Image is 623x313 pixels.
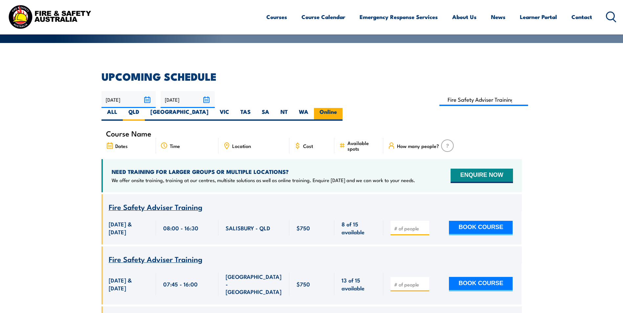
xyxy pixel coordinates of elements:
[301,8,345,26] a: Course Calendar
[452,8,477,26] a: About Us
[342,220,376,236] span: 8 of 15 available
[297,280,310,288] span: $750
[451,169,513,183] button: ENQUIRE NOW
[109,276,149,292] span: [DATE] & [DATE]
[394,281,427,288] input: # of people
[394,225,427,232] input: # of people
[266,8,287,26] a: Courses
[297,224,310,232] span: $750
[163,280,198,288] span: 07:45 - 16:00
[112,168,415,175] h4: NEED TRAINING FOR LARGER GROUPS OR MULTIPLE LOCATIONS?
[256,108,275,121] label: SA
[520,8,557,26] a: Learner Portal
[449,221,513,235] button: BOOK COURSE
[214,108,235,121] label: VIC
[170,143,180,149] span: Time
[226,224,270,232] span: SALISBURY - QLD
[101,91,156,108] input: From date
[347,140,379,151] span: Available spots
[275,108,293,121] label: NT
[109,253,202,264] span: Fire Safety Adviser Training
[226,273,282,296] span: [GEOGRAPHIC_DATA] - [GEOGRAPHIC_DATA]
[123,108,145,121] label: QLD
[342,276,376,292] span: 13 of 15 available
[235,108,256,121] label: TAS
[449,277,513,291] button: BOOK COURSE
[109,203,202,211] a: Fire Safety Adviser Training
[439,93,528,106] input: Search Course
[101,72,522,81] h2: UPCOMING SCHEDULE
[145,108,214,121] label: [GEOGRAPHIC_DATA]
[491,8,505,26] a: News
[161,91,215,108] input: To date
[112,177,415,183] p: We offer onsite training, training at our centres, multisite solutions as well as online training...
[163,224,198,232] span: 08:00 - 16:30
[101,108,123,121] label: ALL
[232,143,251,149] span: Location
[360,8,438,26] a: Emergency Response Services
[106,131,151,136] span: Course Name
[397,143,439,149] span: How many people?
[303,143,313,149] span: Cost
[115,143,128,149] span: Dates
[109,201,202,212] span: Fire Safety Adviser Training
[571,8,592,26] a: Contact
[109,220,149,236] span: [DATE] & [DATE]
[109,255,202,263] a: Fire Safety Adviser Training
[314,108,343,121] label: Online
[293,108,314,121] label: WA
